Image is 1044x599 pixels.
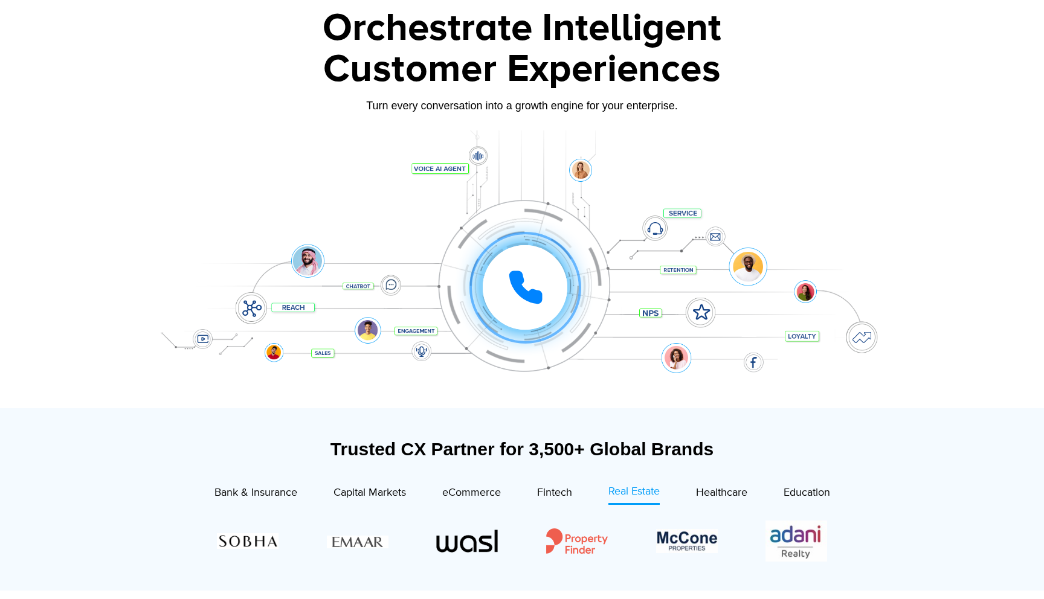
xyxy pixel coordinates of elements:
a: Education [784,484,830,505]
span: Capital Markets [333,486,406,499]
span: Healthcare [696,486,747,499]
a: Healthcare [696,484,747,505]
span: Bank & Insurance [214,486,297,499]
span: Fintech [537,486,572,499]
a: Bank & Insurance [214,484,297,505]
div: Image Carousel [217,517,827,564]
span: eCommerce [442,486,501,499]
a: Real Estate [608,484,660,505]
a: eCommerce [442,484,501,505]
span: Real Estate [608,485,660,498]
div: Trusted CX Partner for 3,500+ Global Brands [150,438,894,460]
div: Orchestrate Intelligent [144,9,900,48]
a: Capital Markets [333,484,406,505]
div: Customer Experiences [144,40,900,98]
div: Turn every conversation into a growth engine for your enterprise. [144,99,900,112]
a: Fintech [537,484,572,505]
span: Education [784,486,830,499]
